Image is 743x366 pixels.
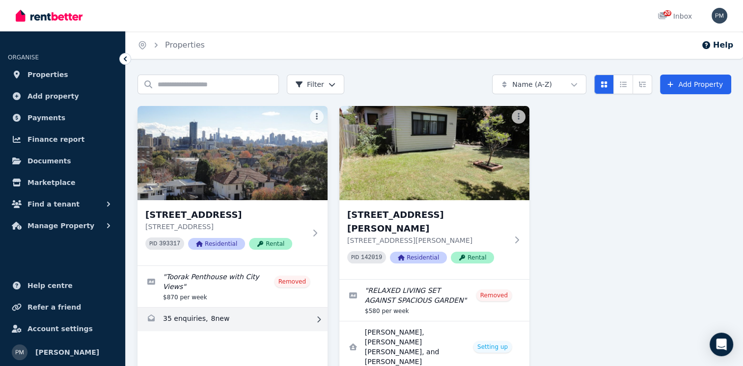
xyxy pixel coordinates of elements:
[8,276,117,295] a: Help centre
[28,69,68,80] span: Properties
[149,241,157,246] small: PID
[361,254,382,261] code: 142019
[613,75,633,94] button: Compact list view
[8,65,117,84] a: Properties
[512,79,552,89] span: Name (A-Z)
[339,106,529,200] img: 79 Schutt Street, Newport
[249,238,292,250] span: Rental
[658,11,692,21] div: Inbox
[8,151,117,171] a: Documents
[28,155,71,167] span: Documents
[8,173,117,192] a: Marketplace
[310,110,324,124] button: More options
[633,75,652,94] button: Expanded list view
[28,177,75,188] span: Marketplace
[28,280,73,291] span: Help centre
[28,133,84,145] span: Finance report
[339,280,529,321] a: Edit listing: RELAXED LIVING SET AGAINST SPACIOUS GARDEN
[594,75,652,94] div: View options
[8,86,117,106] a: Add property
[8,319,117,339] a: Account settings
[390,252,447,263] span: Residential
[145,222,306,232] p: [STREET_ADDRESS]
[188,238,245,250] span: Residential
[138,106,328,200] img: 22/415 Toorak Rd, Toorak
[138,106,328,265] a: 22/415 Toorak Rd, Toorak[STREET_ADDRESS][STREET_ADDRESS]PID 393317ResidentialRental
[660,75,731,94] a: Add Property
[138,308,328,331] a: Enquiries for 22/415 Toorak Rd, Toorak
[701,39,733,51] button: Help
[8,108,117,128] a: Payments
[145,208,306,222] h3: [STREET_ADDRESS]
[159,240,180,247] code: 393317
[8,216,117,235] button: Manage Property
[28,323,93,335] span: Account settings
[512,110,525,124] button: More options
[28,198,80,210] span: Find a tenant
[12,344,28,360] img: Peter Moss
[451,252,494,263] span: Rental
[663,10,671,16] span: 20
[165,40,205,50] a: Properties
[28,301,81,313] span: Refer a friend
[295,79,324,89] span: Filter
[339,106,529,279] a: 79 Schutt Street, Newport[STREET_ADDRESS][PERSON_NAME][STREET_ADDRESS][PERSON_NAME]PID 142019Resi...
[351,255,359,260] small: PID
[8,130,117,149] a: Finance report
[28,220,94,232] span: Manage Property
[710,333,733,356] div: Open Intercom Messenger
[126,31,217,59] nav: Breadcrumb
[28,112,65,124] span: Payments
[8,194,117,214] button: Find a tenant
[16,8,83,23] img: RentBetter
[347,208,508,235] h3: [STREET_ADDRESS][PERSON_NAME]
[492,75,586,94] button: Name (A-Z)
[28,90,79,102] span: Add property
[347,235,508,245] p: [STREET_ADDRESS][PERSON_NAME]
[8,297,117,317] a: Refer a friend
[8,54,39,61] span: ORGANISE
[712,8,727,24] img: Peter Moss
[35,346,99,358] span: [PERSON_NAME]
[287,75,344,94] button: Filter
[138,266,328,307] a: Edit listing: Toorak Penthouse with City Views
[594,75,614,94] button: Card view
